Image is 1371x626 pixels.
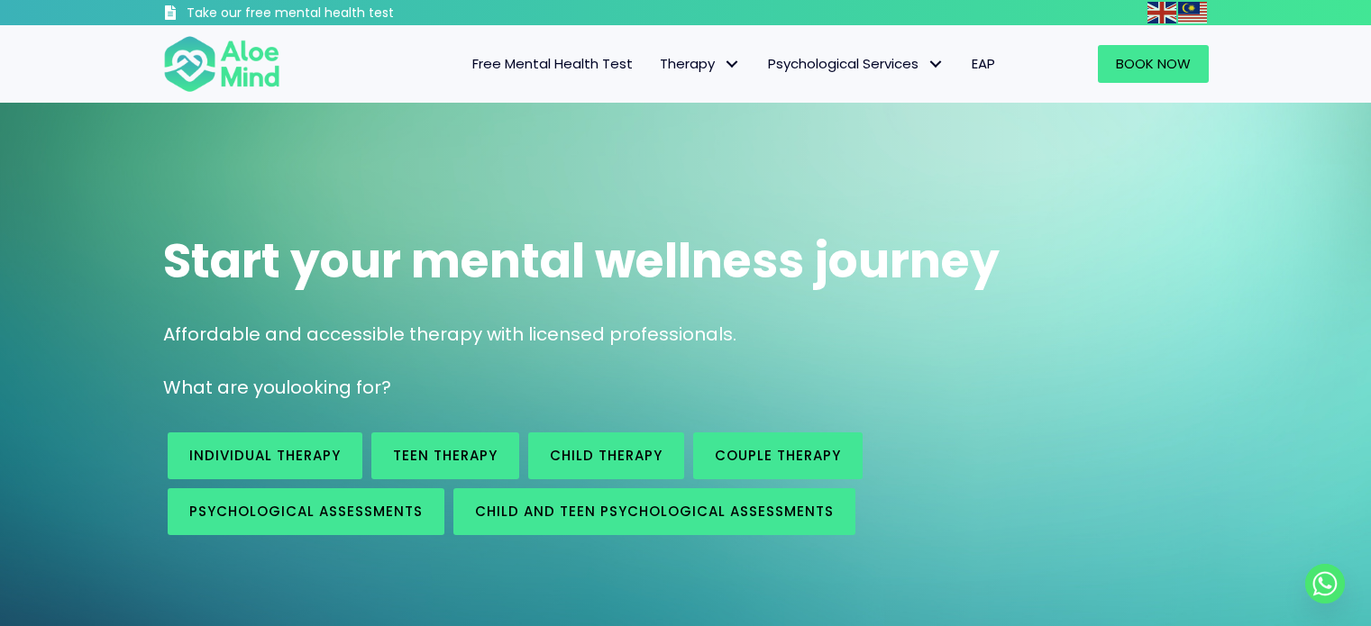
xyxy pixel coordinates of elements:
[1147,2,1176,23] img: en
[1178,2,1209,23] a: Malay
[1147,2,1178,23] a: English
[459,45,646,83] a: Free Mental Health Test
[958,45,1009,83] a: EAP
[1178,2,1207,23] img: ms
[286,375,391,400] span: looking for?
[163,5,490,25] a: Take our free mental health test
[187,5,490,23] h3: Take our free mental health test
[163,228,1000,294] span: Start your mental wellness journey
[550,446,663,465] span: Child Therapy
[693,432,863,479] a: Couple therapy
[163,322,1209,348] p: Affordable and accessible therapy with licensed professionals.
[168,488,444,535] a: Psychological assessments
[528,432,684,479] a: Child Therapy
[646,45,754,83] a: TherapyTherapy: submenu
[163,375,286,400] span: What are you
[923,51,949,77] span: Psychological Services: submenu
[754,45,958,83] a: Psychological ServicesPsychological Services: submenu
[453,488,855,535] a: Child and Teen Psychological assessments
[1116,54,1191,73] span: Book Now
[972,54,995,73] span: EAP
[393,446,498,465] span: Teen Therapy
[189,446,341,465] span: Individual therapy
[715,446,841,465] span: Couple therapy
[371,432,519,479] a: Teen Therapy
[768,54,945,73] span: Psychological Services
[304,45,1009,83] nav: Menu
[168,432,362,479] a: Individual therapy
[472,54,633,73] span: Free Mental Health Test
[719,51,745,77] span: Therapy: submenu
[660,54,741,73] span: Therapy
[163,34,280,94] img: Aloe mind Logo
[1305,564,1345,603] a: Whatsapp
[1098,45,1209,83] a: Book Now
[189,502,423,521] span: Psychological assessments
[475,502,834,521] span: Child and Teen Psychological assessments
